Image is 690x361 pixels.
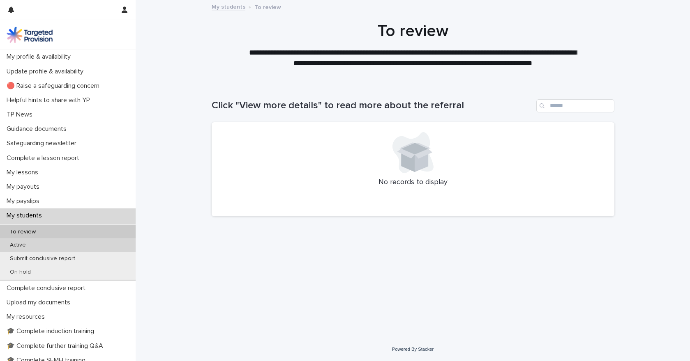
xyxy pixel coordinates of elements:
[3,299,77,306] p: Upload my documents
[3,96,97,104] p: Helpful hints to share with YP
[212,100,533,112] h1: Click "View more details" to read more about the referral
[3,212,48,219] p: My students
[3,313,51,321] p: My resources
[3,53,77,61] p: My profile & availability
[3,255,82,262] p: Submit conclusive report
[3,68,90,75] p: Update profile & availability
[3,154,86,162] p: Complete a lesson report
[7,27,53,43] img: M5nRWzHhSzIhMunXDL62
[3,111,39,119] p: TP News
[3,197,46,205] p: My payslips
[3,327,101,335] p: 🎓 Complete induction training
[392,347,434,352] a: Powered By Stacker
[3,284,92,292] p: Complete conclusive report
[3,242,32,249] p: Active
[3,228,42,235] p: To review
[254,2,281,11] p: To review
[3,169,45,176] p: My lessons
[3,125,73,133] p: Guidance documents
[3,269,37,276] p: On hold
[222,178,605,187] p: No records to display
[3,82,106,90] p: 🔴 Raise a safeguarding concern
[212,2,245,11] a: My students
[3,139,83,147] p: Safeguarding newsletter
[536,99,614,112] input: Search
[3,342,110,350] p: 🎓 Complete further training Q&A
[3,183,46,191] p: My payouts
[212,21,614,41] h1: To review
